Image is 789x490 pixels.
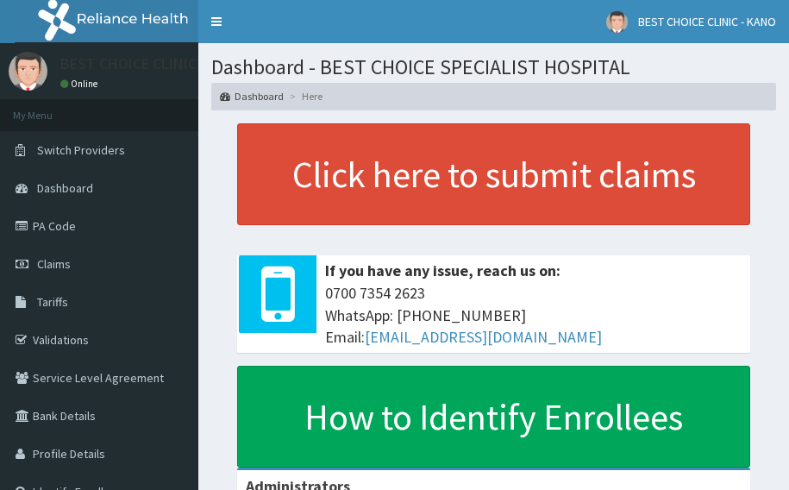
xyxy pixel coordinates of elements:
[37,142,125,158] span: Switch Providers
[325,282,742,349] span: 0700 7354 2623 WhatsApp: [PHONE_NUMBER] Email:
[285,89,322,104] li: Here
[37,294,68,310] span: Tariffs
[237,123,750,225] a: Click here to submit claims
[60,78,102,90] a: Online
[365,327,602,347] a: [EMAIL_ADDRESS][DOMAIN_NAME]
[211,56,776,79] h1: Dashboard - BEST CHOICE SPECIALIST HOSPITAL
[37,256,71,272] span: Claims
[325,261,560,280] b: If you have any issue, reach us on:
[37,180,93,196] span: Dashboard
[606,11,628,33] img: User Image
[220,89,284,104] a: Dashboard
[237,366,750,468] a: How to Identify Enrollees
[638,14,776,29] span: BEST CHOICE CLINIC - KANO
[9,52,47,91] img: User Image
[60,56,247,72] p: BEST CHOICE CLINIC - KANO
